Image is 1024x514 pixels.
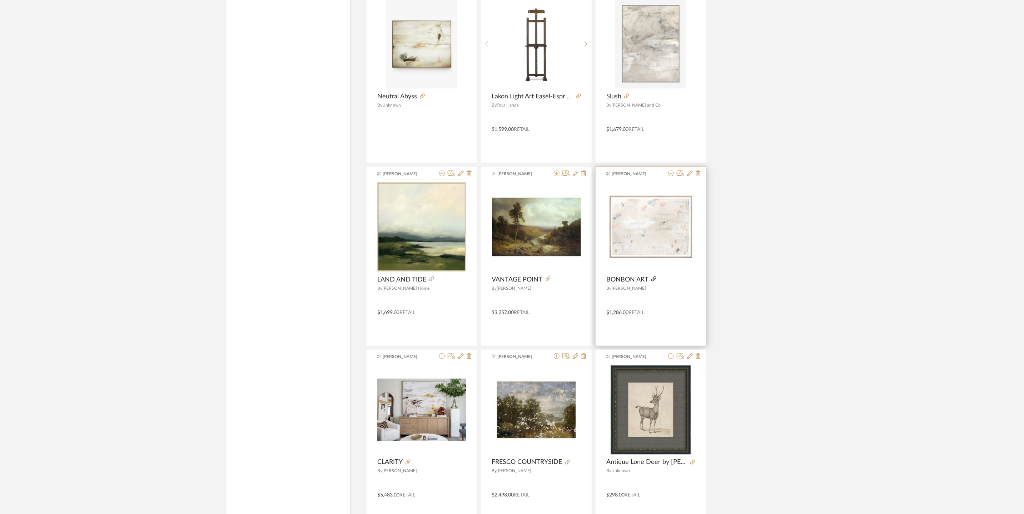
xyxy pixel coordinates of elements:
[514,127,530,132] span: Retail
[612,171,657,177] span: [PERSON_NAME]
[606,196,695,258] img: BONBON ART
[382,469,417,473] span: [PERSON_NAME]
[606,366,695,455] img: Antique Lone Deer by Wendover Art Group
[492,379,581,441] img: FRESCO COUNTRYSIDE
[606,493,625,498] span: $298.00
[492,493,514,498] span: $2,498.00
[606,182,695,272] div: 0
[492,103,497,107] span: By
[382,103,401,107] span: Unknown
[377,103,382,107] span: By
[606,310,628,315] span: $1,286.00
[382,286,429,290] span: [PERSON_NAME] Home
[377,469,382,473] span: By
[514,493,530,498] span: Retail
[377,93,417,101] span: Neutral Abyss
[606,286,611,290] span: By
[492,196,581,258] img: VANTAGE POINT
[625,493,640,498] span: Retail
[628,127,644,132] span: Retail
[399,493,415,498] span: Retail
[492,459,562,466] span: FRESCO COUNTRYSIDE
[497,469,532,473] span: [PERSON_NAME]
[611,469,630,473] span: Unknown
[383,171,428,177] span: [PERSON_NAME]
[497,103,519,107] span: Four Hands
[611,286,646,290] span: [PERSON_NAME]
[606,127,628,132] span: $1,679.00
[606,93,621,101] span: Slush
[492,276,543,284] span: VANTAGE POINT
[377,286,382,290] span: By
[377,276,426,284] span: LAND AND TIDE
[628,310,644,315] span: Retail
[377,182,466,272] img: LAND AND TIDE
[497,171,542,177] span: [PERSON_NAME]
[383,354,428,360] span: [PERSON_NAME]
[606,276,648,284] span: BONBON ART
[611,103,661,107] span: [PERSON_NAME] and Co
[606,469,611,473] span: By
[497,286,532,290] span: [PERSON_NAME]
[492,127,514,132] span: $1,599.00
[492,93,573,101] span: Lakon Light Art Easel-Espresso Oak
[377,493,399,498] span: $5,483.00
[497,354,542,360] span: [PERSON_NAME]
[606,103,611,107] span: By
[612,354,657,360] span: [PERSON_NAME]
[492,469,497,473] span: By
[606,459,687,466] span: Antique Lone Deer by [PERSON_NAME] Art Group
[377,379,466,441] img: CLARITY
[399,310,415,315] span: Retail
[492,286,497,290] span: By
[377,459,403,466] span: CLARITY
[492,310,514,315] span: $3,257.00
[514,310,530,315] span: Retail
[377,310,399,315] span: $1,699.00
